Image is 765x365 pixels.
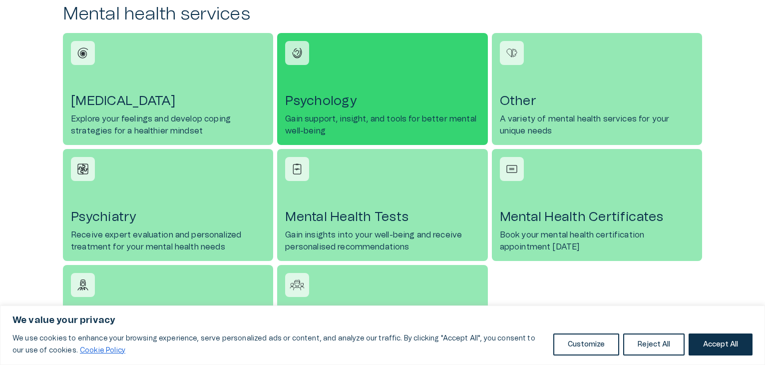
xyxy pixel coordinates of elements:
[500,93,694,109] h4: Other
[12,332,546,356] p: We use cookies to enhance your browsing experience, serve personalized ads or content, and analyz...
[504,161,519,176] img: Mental Health Certificates icon
[285,113,479,137] p: Gain support, insight, and tools for better mental well-being
[290,277,305,292] img: Peer Support icon
[500,113,694,137] p: A variety of mental health services for your unique needs
[75,45,90,60] img: Psychotherapy icon
[75,161,90,176] img: Psychiatry icon
[12,314,753,326] p: We value your privacy
[51,8,66,16] span: Help
[290,161,305,176] img: Mental Health Tests icon
[71,229,265,253] p: Receive expert evaluation and personalized treatment for your mental health needs
[553,333,619,355] button: Customize
[71,93,265,109] h4: [MEDICAL_DATA]
[689,333,753,355] button: Accept All
[623,333,685,355] button: Reject All
[79,346,126,354] a: Cookie Policy
[504,45,519,60] img: Other icon
[285,229,479,253] p: Gain insights into your well-being and receive personalised recommendations
[75,277,90,292] img: Mental Health Nurse icon
[290,45,305,60] img: Psychology icon
[71,209,265,225] h4: Psychiatry
[63,3,702,25] h2: Mental health services
[71,113,265,137] p: Explore your feelings and develop coping strategies for a healthier mindset
[285,209,479,225] h4: Mental Health Tests
[500,209,694,225] h4: Mental Health Certificates
[285,93,479,109] h4: Psychology
[500,229,694,253] p: Book your mental health certification appointment [DATE]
